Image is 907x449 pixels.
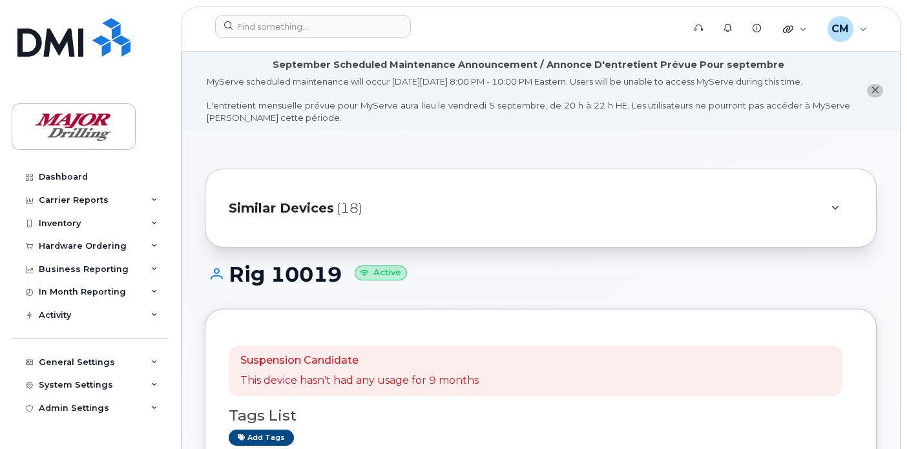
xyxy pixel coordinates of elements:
[229,199,334,218] span: Similar Devices
[207,76,850,123] div: MyServe scheduled maintenance will occur [DATE][DATE] 8:00 PM - 10:00 PM Eastern. Users will be u...
[273,58,784,72] div: September Scheduled Maintenance Announcement / Annonce D'entretient Prévue Pour septembre
[337,199,362,218] span: (18)
[240,353,479,368] p: Suspension Candidate
[355,266,407,280] small: Active
[240,373,479,388] p: This device hasn't had any usage for 9 months
[205,263,877,286] h1: Rig 10019
[229,430,294,446] a: Add tags
[867,84,883,98] button: close notification
[229,408,853,424] h3: Tags List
